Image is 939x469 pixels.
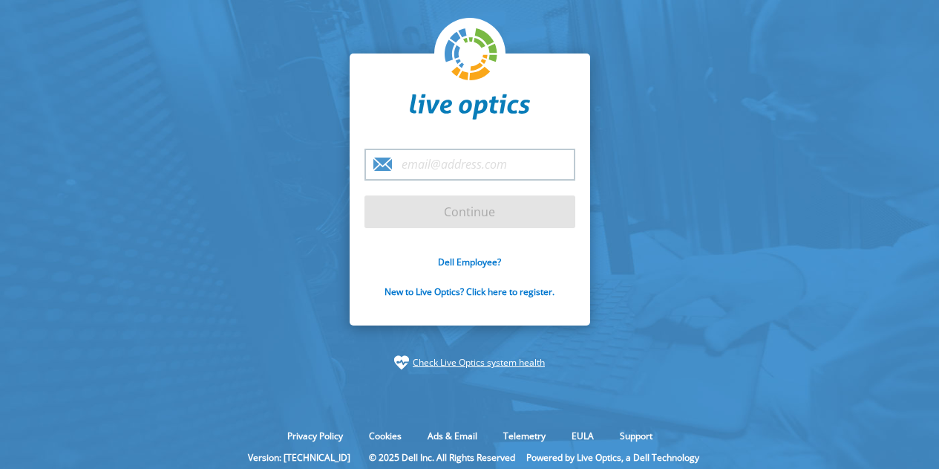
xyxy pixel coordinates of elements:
[413,355,545,370] a: Check Live Optics system health
[492,430,557,442] a: Telemetry
[364,149,575,181] input: email@address.com
[276,430,354,442] a: Privacy Policy
[394,355,409,370] img: status-check-icon.svg
[438,256,501,268] a: Dell Employee?
[526,451,699,464] li: Powered by Live Optics, a Dell Technology
[410,94,530,120] img: liveoptics-word.svg
[241,451,358,464] li: Version: [TECHNICAL_ID]
[445,28,498,82] img: liveoptics-logo.svg
[361,451,523,464] li: © 2025 Dell Inc. All Rights Reserved
[358,430,413,442] a: Cookies
[416,430,488,442] a: Ads & Email
[385,285,554,298] a: New to Live Optics? Click here to register.
[560,430,605,442] a: EULA
[609,430,664,442] a: Support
